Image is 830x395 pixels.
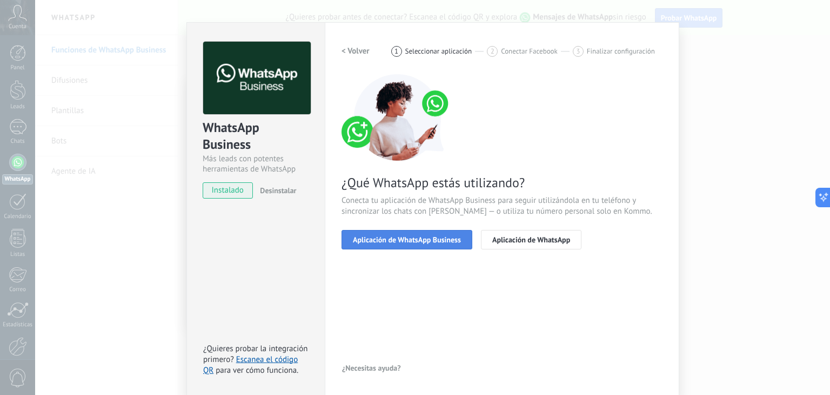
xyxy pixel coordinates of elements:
span: ¿Quieres probar la integración primero? [203,344,308,365]
div: WhatsApp Business [203,119,309,154]
span: Aplicación de WhatsApp Business [353,236,461,243]
span: 1 [394,47,398,56]
span: ¿Necesitas ayuda? [342,364,401,372]
img: connect number [342,74,455,161]
span: Conecta tu aplicación de WhatsApp Business para seguir utilizándola en tu teléfono y sincronizar ... [342,195,662,217]
button: Aplicación de WhatsApp Business [342,230,472,249]
span: para ver cómo funciona. [216,365,298,376]
span: 3 [576,47,580,56]
span: ¿Qué WhatsApp estás utilizando? [342,174,662,191]
button: ¿Necesitas ayuda? [342,360,401,376]
div: Más leads con potentes herramientas de WhatsApp [203,154,309,174]
a: Escanea el código QR [203,354,298,376]
button: Desinstalar [256,182,296,199]
img: logo_main.png [203,42,311,115]
span: 2 [491,47,494,56]
span: Finalizar configuración [587,47,655,55]
span: Conectar Facebook [501,47,558,55]
h2: < Volver [342,46,370,56]
span: Seleccionar aplicación [405,47,472,55]
span: instalado [203,182,252,199]
span: Desinstalar [260,186,296,195]
button: Aplicación de WhatsApp [481,230,581,249]
span: Aplicación de WhatsApp [492,236,570,243]
button: < Volver [342,42,370,61]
